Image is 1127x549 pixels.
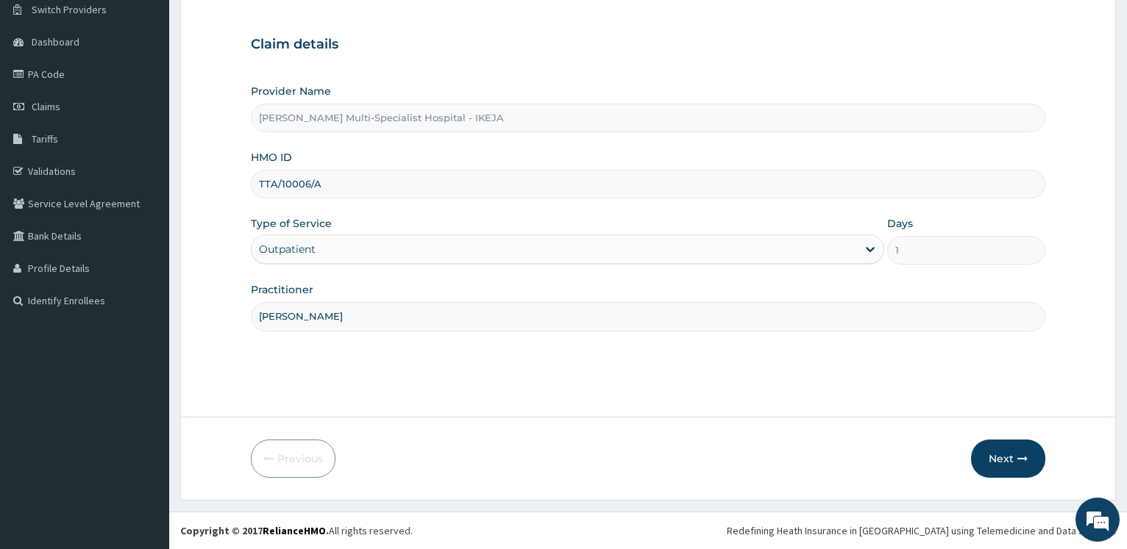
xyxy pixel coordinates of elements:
[251,84,331,98] label: Provider Name
[77,82,247,101] div: Chat with us now
[251,150,292,165] label: HMO ID
[251,302,1045,331] input: Enter Name
[251,37,1045,53] h3: Claim details
[180,524,329,537] strong: Copyright © 2017 .
[251,216,332,231] label: Type of Service
[251,282,313,297] label: Practitioner
[259,242,316,256] div: Outpatient
[7,381,280,432] textarea: Type your message and hit 'Enter'
[241,7,277,43] div: Minimize live chat window
[32,100,60,113] span: Claims
[27,73,60,110] img: d_794563401_company_1708531726252_794563401
[887,216,913,231] label: Days
[727,523,1116,538] div: Redefining Heath Insurance in [GEOGRAPHIC_DATA] using Telemedicine and Data Science!
[251,439,335,478] button: Previous
[971,439,1045,478] button: Next
[169,512,1127,549] footer: All rights reserved.
[32,132,58,146] span: Tariffs
[251,170,1045,198] input: Enter HMO ID
[32,3,107,16] span: Switch Providers
[32,35,79,49] span: Dashboard
[263,524,326,537] a: RelianceHMO
[85,175,203,323] span: We're online!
